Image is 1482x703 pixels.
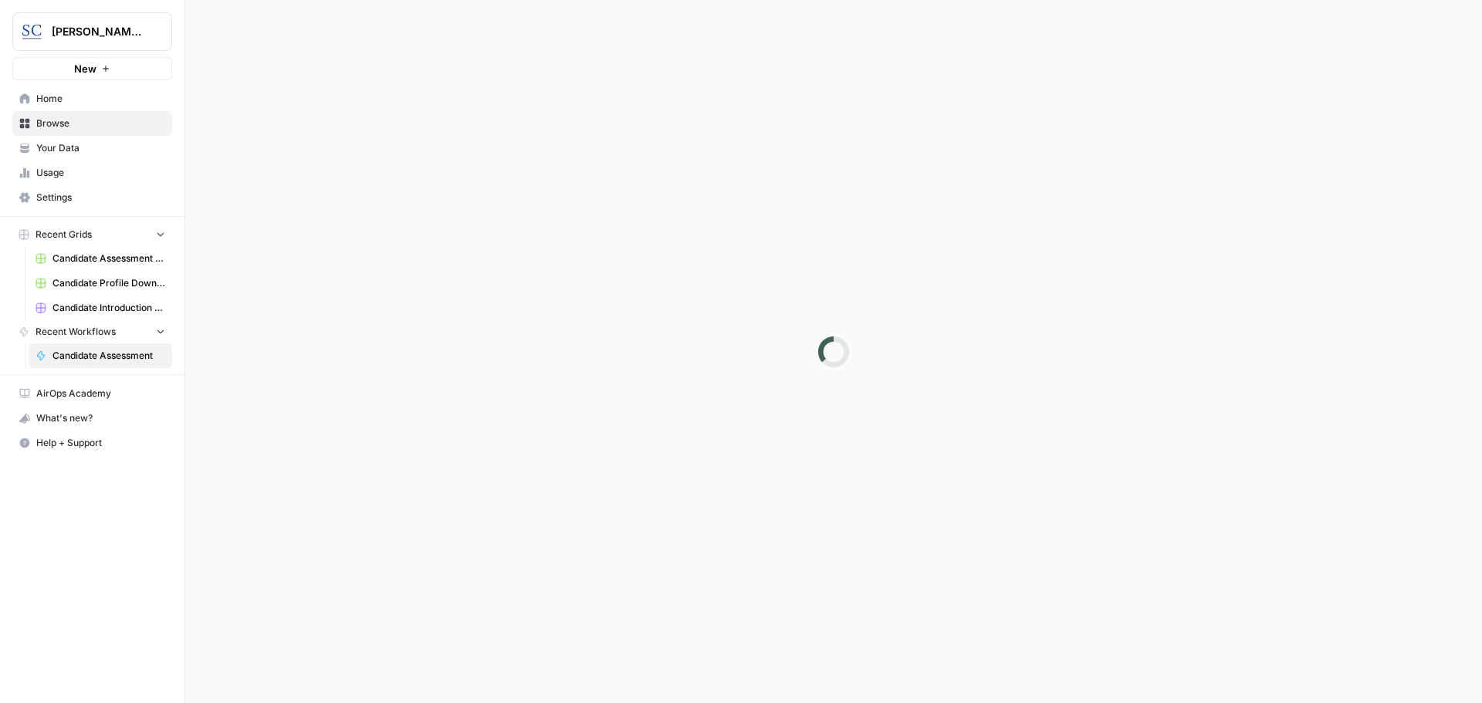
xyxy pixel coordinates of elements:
span: Browse [36,117,165,130]
button: What's new? [12,406,172,431]
div: What's new? [13,407,171,430]
span: Settings [36,191,165,204]
a: Candidate Assessment [29,343,172,368]
a: Home [12,86,172,111]
img: Stanton Chase Nashville Logo [18,18,46,46]
button: Workspace: Stanton Chase Nashville [12,12,172,51]
a: Candidate Profile Download Sheet [29,271,172,296]
span: Candidate Assessment [52,349,165,363]
span: AirOps Academy [36,387,165,401]
a: Candidate Introduction Download Sheet [29,296,172,320]
button: Recent Workflows [12,320,172,343]
button: Recent Grids [12,223,172,246]
a: Usage [12,161,172,185]
span: Recent Workflows [36,325,116,339]
span: Recent Grids [36,228,92,242]
span: New [74,61,96,76]
span: Candidate Assessment Download Sheet [52,252,165,265]
span: Candidate Profile Download Sheet [52,276,165,290]
a: Browse [12,111,172,136]
a: AirOps Academy [12,381,172,406]
span: Usage [36,166,165,180]
a: Your Data [12,136,172,161]
a: Candidate Assessment Download Sheet [29,246,172,271]
span: Help + Support [36,436,165,450]
button: Help + Support [12,431,172,455]
button: New [12,57,172,80]
span: Home [36,92,165,106]
a: Settings [12,185,172,210]
span: Your Data [36,141,165,155]
span: [PERSON_NAME] [GEOGRAPHIC_DATA] [52,24,145,39]
span: Candidate Introduction Download Sheet [52,301,165,315]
